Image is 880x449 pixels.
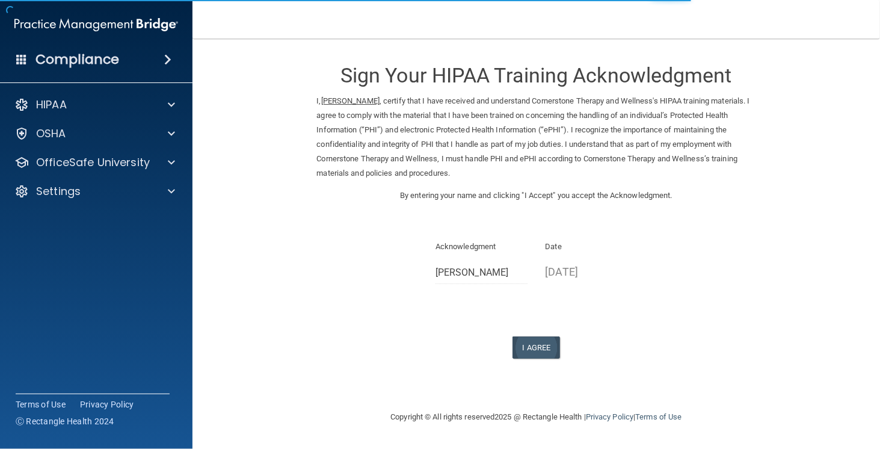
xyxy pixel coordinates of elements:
img: PMB logo [14,13,178,37]
p: Acknowledgment [435,240,528,254]
a: Settings [14,184,175,199]
span: Ⓒ Rectangle Health 2024 [16,415,114,427]
a: OSHA [14,126,175,141]
p: [DATE] [546,262,638,282]
a: Privacy Policy [586,412,633,421]
p: Settings [36,184,81,199]
h4: Compliance [35,51,119,68]
p: OfficeSafe University [36,155,150,170]
input: Full Name [435,262,528,284]
ins: [PERSON_NAME] [321,96,380,105]
div: Copyright © All rights reserved 2025 @ Rectangle Health | | [317,398,756,436]
p: HIPAA [36,98,67,112]
button: I Agree [512,336,561,359]
a: Privacy Policy [80,398,134,410]
a: OfficeSafe University [14,155,175,170]
p: Date [546,240,638,254]
a: Terms of Use [635,412,682,421]
a: HIPAA [14,98,175,112]
h3: Sign Your HIPAA Training Acknowledgment [317,64,756,87]
p: OSHA [36,126,66,141]
p: I, , certify that I have received and understand Cornerstone Therapy and Wellness's HIPAA trainin... [317,94,756,181]
a: Terms of Use [16,398,66,410]
p: By entering your name and clicking "I Accept" you accept the Acknowledgment. [317,188,756,203]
